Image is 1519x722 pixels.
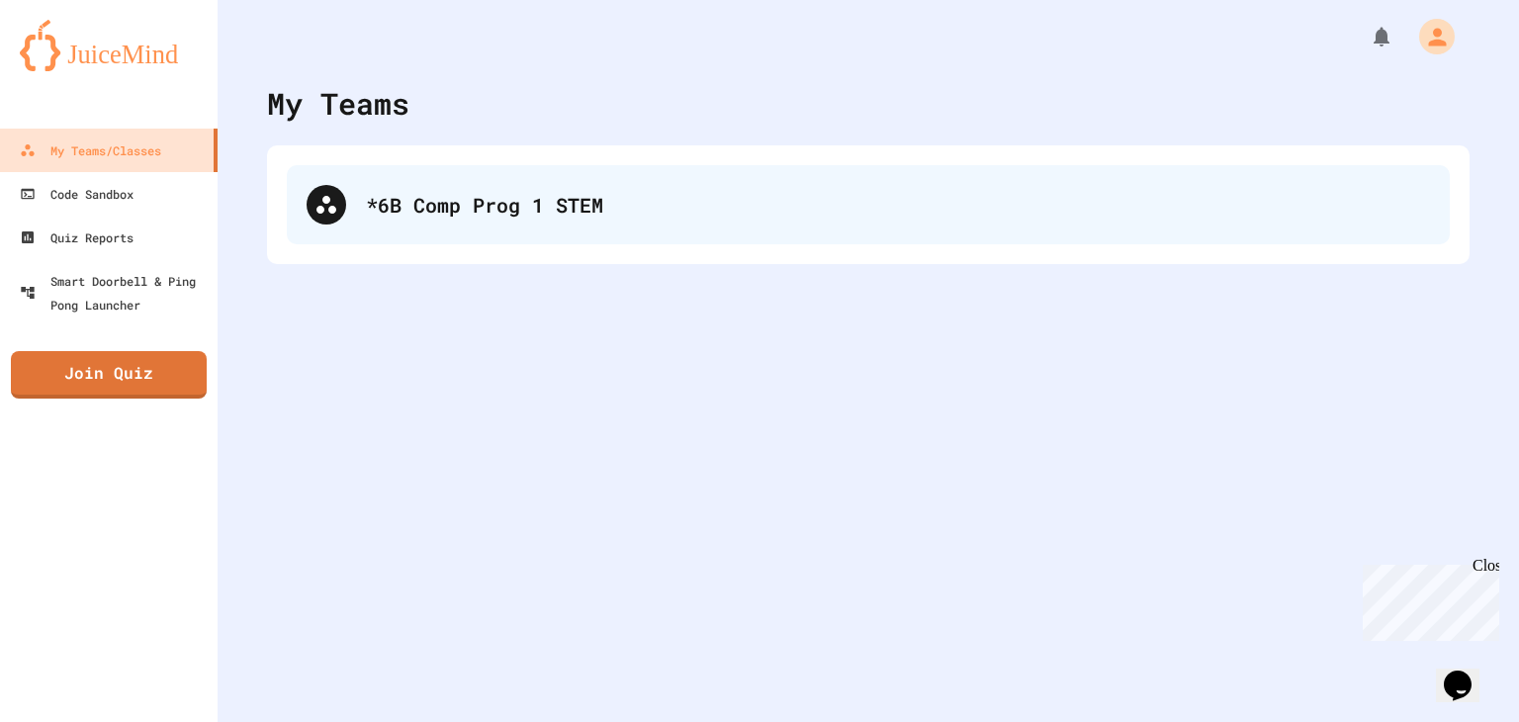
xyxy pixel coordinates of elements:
iframe: chat widget [1436,643,1499,702]
div: Quiz Reports [20,226,134,249]
div: Smart Doorbell & Ping Pong Launcher [20,269,210,316]
a: Join Quiz [11,351,207,399]
div: My Notifications [1333,20,1398,53]
div: My Account [1398,14,1460,59]
div: Chat with us now!Close [8,8,136,126]
iframe: chat widget [1355,557,1499,641]
div: *6B Comp Prog 1 STEM [287,165,1450,244]
div: My Teams [267,81,409,126]
img: logo-orange.svg [20,20,198,71]
div: Code Sandbox [20,182,134,206]
div: *6B Comp Prog 1 STEM [366,190,1430,220]
div: My Teams/Classes [20,138,161,162]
